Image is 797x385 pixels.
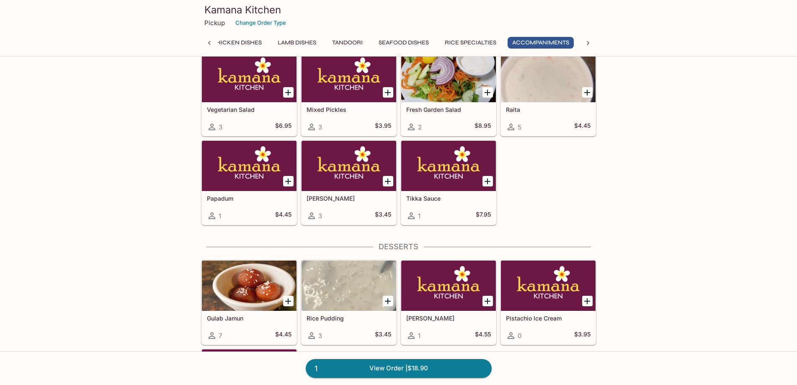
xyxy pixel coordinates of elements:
span: 7 [219,332,222,340]
h5: $4.45 [275,211,291,221]
h5: $6.95 [275,122,291,132]
button: Add Gulab Jamun [283,296,294,306]
div: Papadum [202,141,297,191]
button: Add Papadum [283,176,294,186]
button: Seafood Dishes [374,37,433,49]
span: 3 [219,123,222,131]
button: Add Mixed Pickles [383,87,393,98]
span: 3 [318,212,322,220]
h5: Mixed Pickles [307,106,391,113]
p: Pickup [204,19,225,27]
span: 0 [518,332,521,340]
a: Pistachio Ice Cream0$3.95 [500,260,596,345]
span: 5 [518,123,521,131]
h5: $3.45 [375,211,391,221]
a: Mixed Pickles3$3.95 [301,52,397,136]
div: Rice Pudding [302,261,396,311]
h5: Rice Pudding [307,315,391,322]
button: Rice Specialties [440,37,501,49]
h5: $7.95 [476,211,491,221]
h5: Vegetarian Salad [207,106,291,113]
h5: $3.95 [375,122,391,132]
button: Add Fresh Garden Salad [482,87,493,98]
h5: Gulab Jamun [207,315,291,322]
button: Change Order Type [232,16,290,29]
button: Add Vegetarian Salad [283,87,294,98]
a: [PERSON_NAME]3$3.45 [301,140,397,225]
h5: $8.95 [475,122,491,132]
h5: $4.45 [275,331,291,341]
button: Add Gajar Halwa [482,296,493,306]
div: Fresh Garden Salad [401,52,496,102]
button: Add Raita [582,87,593,98]
button: Tandoori [328,37,367,49]
span: 2 [418,123,422,131]
button: Add Pistachio Ice Cream [582,296,593,306]
span: 1 [418,212,420,220]
button: Add Rice Pudding [383,296,393,306]
div: Pistachio Ice Cream [501,261,596,311]
h5: Fresh Garden Salad [406,106,491,113]
h3: Kamana Kitchen [204,3,593,16]
h5: $4.45 [574,122,591,132]
span: 1 [418,332,420,340]
div: Mixed Pickles [302,52,396,102]
h5: Tikka Sauce [406,195,491,202]
h4: Desserts [201,242,596,251]
h5: Papadum [207,195,291,202]
button: Accompaniments [508,37,574,49]
div: Raita [501,52,596,102]
h5: Raita [506,106,591,113]
h5: Pistachio Ice Cream [506,315,591,322]
button: Lamb Dishes [273,37,321,49]
a: Papadum1$4.45 [201,140,297,225]
button: Add Mango Chutney [383,176,393,186]
span: 3 [318,332,322,340]
div: Vegetarian Salad [202,52,297,102]
button: Add Tikka Sauce [482,176,493,186]
a: Vegetarian Salad3$6.95 [201,52,297,136]
div: Gajar Halwa [401,261,496,311]
div: Mango Chutney [302,141,396,191]
div: Gulab Jamun [202,261,297,311]
span: 1 [310,363,322,375]
a: Tikka Sauce1$7.95 [401,140,496,225]
a: Raita5$4.45 [500,52,596,136]
h5: $3.95 [574,331,591,341]
div: Tikka Sauce [401,141,496,191]
span: 1 [219,212,221,220]
button: Chicken Dishes [207,37,266,49]
span: 3 [318,123,322,131]
a: 1View Order |$18.90 [306,359,492,377]
h5: [PERSON_NAME] [406,315,491,322]
h5: $3.45 [375,331,391,341]
a: Fresh Garden Salad2$8.95 [401,52,496,136]
h5: $4.55 [475,331,491,341]
a: Rice Pudding3$3.45 [301,260,397,345]
a: [PERSON_NAME]1$4.55 [401,260,496,345]
a: Gulab Jamun7$4.45 [201,260,297,345]
h5: [PERSON_NAME] [307,195,391,202]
